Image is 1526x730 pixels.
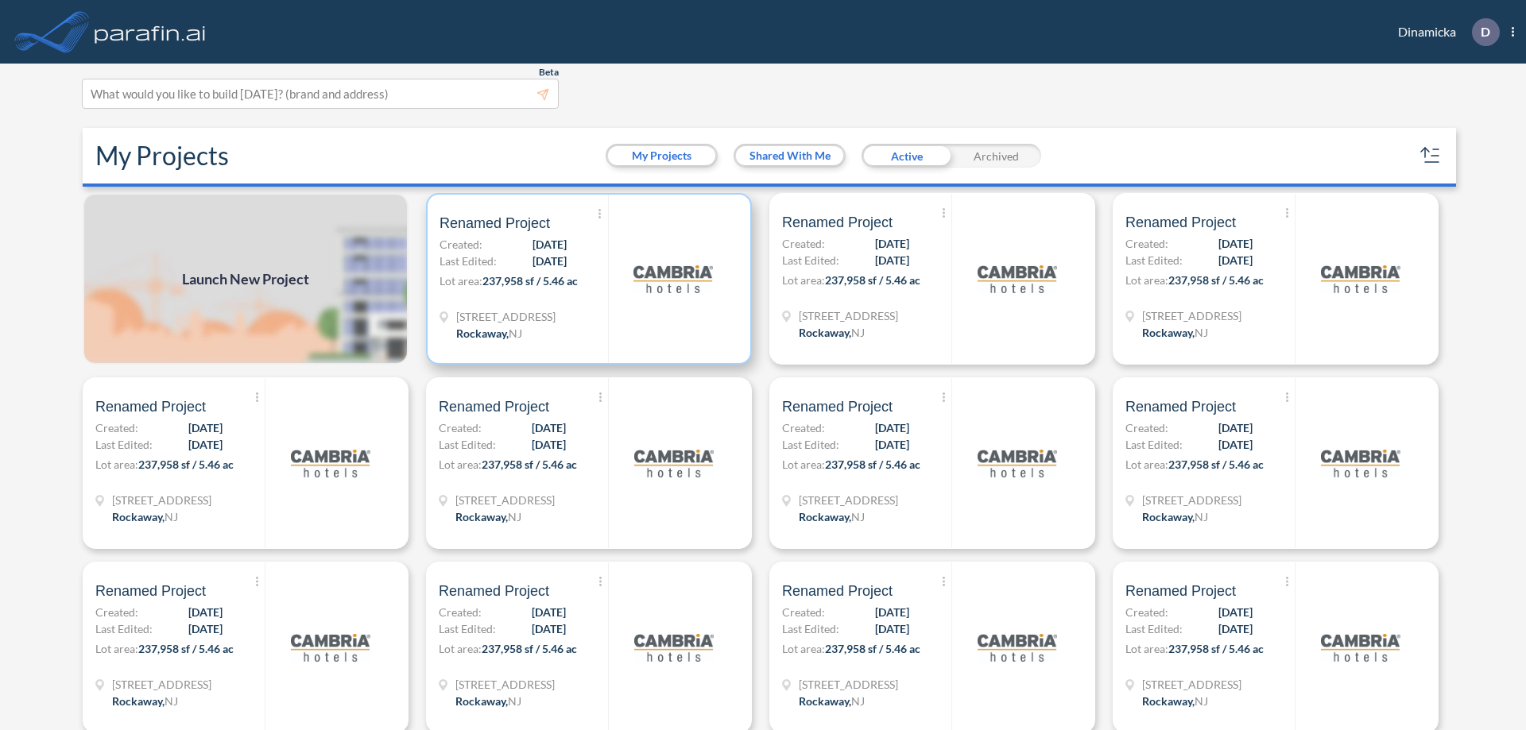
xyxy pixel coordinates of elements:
[1168,273,1264,287] span: 237,958 sf / 5.46 ac
[165,694,178,708] span: NJ
[1125,604,1168,620] span: Created:
[825,458,920,471] span: 237,958 sf / 5.46 ac
[440,236,482,253] span: Created:
[782,397,893,416] span: Renamed Project
[439,581,549,601] span: Renamed Project
[782,273,825,287] span: Lot area:
[633,239,713,319] img: logo
[1142,510,1195,523] span: Rockaway ,
[1125,397,1236,416] span: Renamed Project
[482,642,577,655] span: 237,958 sf / 5.46 ac
[1374,18,1514,46] div: Dinamicka
[1142,492,1241,508] span: 321 Mt Hope Ave
[799,492,898,508] span: 321 Mt Hope Ave
[532,436,566,453] span: [DATE]
[455,508,521,525] div: Rockaway, NJ
[1125,581,1236,601] span: Renamed Project
[188,419,223,436] span: [DATE]
[291,423,370,503] img: logo
[188,620,223,637] span: [DATE]
[799,324,865,341] div: Rockaway, NJ
[799,510,851,523] span: Rockaway ,
[138,642,234,655] span: 237,958 sf / 5.46 ac
[978,423,1057,503] img: logo
[782,458,825,471] span: Lot area:
[533,236,567,253] span: [DATE]
[1195,326,1208,339] span: NJ
[1125,235,1168,252] span: Created:
[1125,273,1168,287] span: Lot area:
[112,508,178,525] div: Rockaway, NJ
[439,436,496,453] span: Last Edited:
[634,423,714,503] img: logo
[782,620,839,637] span: Last Edited:
[875,235,909,252] span: [DATE]
[112,492,211,508] span: 321 Mt Hope Ave
[782,252,839,268] span: Last Edited:
[532,604,566,620] span: [DATE]
[1218,436,1253,453] span: [DATE]
[188,604,223,620] span: [DATE]
[1218,620,1253,637] span: [DATE]
[95,397,206,416] span: Renamed Project
[1218,419,1253,436] span: [DATE]
[1168,458,1264,471] span: 237,958 sf / 5.46 ac
[1195,694,1208,708] span: NJ
[782,436,839,453] span: Last Edited:
[1142,324,1208,341] div: Rockaway, NJ
[455,676,555,693] span: 321 Mt Hope Ave
[456,326,509,340] span: Rockaway ,
[456,308,556,325] span: 321 Mt Hope Ave
[799,307,898,324] span: 321 Mt Hope Ave
[634,608,714,687] img: logo
[1125,213,1236,232] span: Renamed Project
[508,510,521,523] span: NJ
[532,620,566,637] span: [DATE]
[91,16,209,48] img: logo
[95,141,229,171] h2: My Projects
[440,274,482,288] span: Lot area:
[83,193,409,365] img: add
[455,510,508,523] span: Rockaway ,
[95,604,138,620] span: Created:
[1321,239,1400,319] img: logo
[875,436,909,453] span: [DATE]
[83,193,409,365] a: Launch New Project
[1125,620,1183,637] span: Last Edited:
[782,235,825,252] span: Created:
[482,458,577,471] span: 237,958 sf / 5.46 ac
[439,642,482,655] span: Lot area:
[875,620,909,637] span: [DATE]
[539,66,559,79] span: Beta
[736,146,843,165] button: Shared With Me
[1125,642,1168,655] span: Lot area:
[95,419,138,436] span: Created:
[782,604,825,620] span: Created:
[439,604,482,620] span: Created:
[862,144,951,168] div: Active
[95,581,206,601] span: Renamed Project
[95,642,138,655] span: Lot area:
[1218,235,1253,252] span: [DATE]
[799,694,851,708] span: Rockaway ,
[1481,25,1490,39] p: D
[782,581,893,601] span: Renamed Project
[1142,307,1241,324] span: 321 Mt Hope Ave
[455,693,521,709] div: Rockaway, NJ
[112,676,211,693] span: 321 Mt Hope Ave
[1321,423,1400,503] img: logo
[188,436,223,453] span: [DATE]
[825,642,920,655] span: 237,958 sf / 5.46 ac
[1142,694,1195,708] span: Rockaway ,
[509,326,522,340] span: NJ
[978,239,1057,319] img: logo
[1418,143,1443,168] button: sort
[1125,252,1183,268] span: Last Edited:
[1125,419,1168,436] span: Created:
[799,326,851,339] span: Rockaway ,
[782,419,825,436] span: Created:
[1321,608,1400,687] img: logo
[608,146,715,165] button: My Projects
[851,510,865,523] span: NJ
[533,253,567,269] span: [DATE]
